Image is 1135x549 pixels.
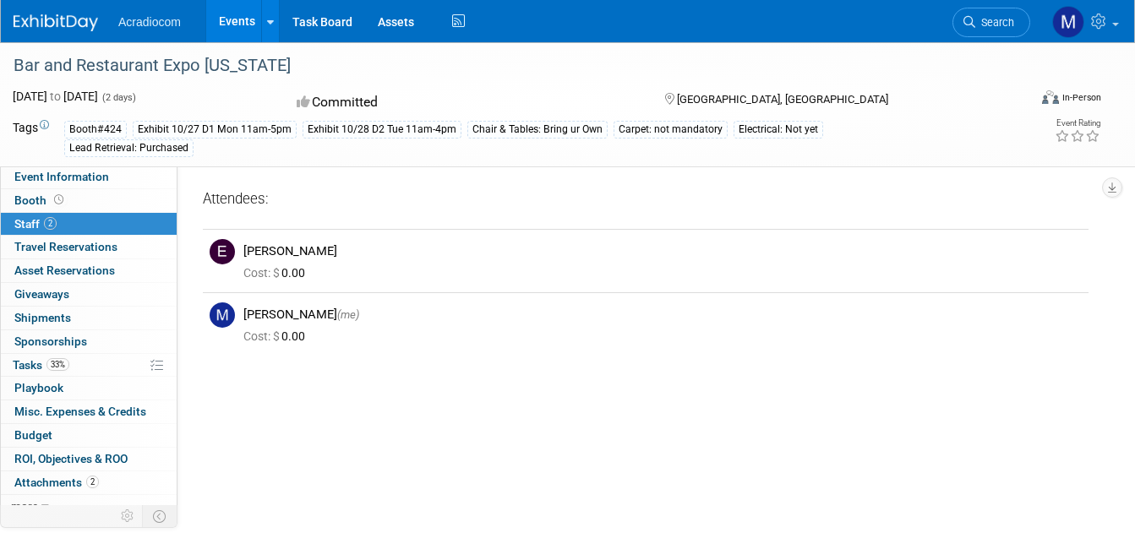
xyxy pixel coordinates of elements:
[1,283,177,306] a: Giveaways
[1,213,177,236] a: Staff2
[13,358,69,372] span: Tasks
[292,88,637,117] div: Committed
[133,121,297,139] div: Exhibit 10/27 D1 Mon 11am-5pm
[14,311,71,324] span: Shipments
[734,121,823,139] div: Electrical: Not yet
[14,14,98,31] img: ExhibitDay
[941,88,1101,113] div: Event Format
[1,307,177,329] a: Shipments
[8,51,1008,81] div: Bar and Restaurant Expo [US_STATE]
[46,358,69,371] span: 33%
[1,189,177,212] a: Booth
[1,471,177,494] a: Attachments2
[1061,91,1101,104] div: In-Person
[64,139,194,157] div: Lead Retrieval: Purchased
[101,92,136,103] span: (2 days)
[47,90,63,103] span: to
[1042,90,1059,104] img: Format-Inperson.png
[1,259,177,282] a: Asset Reservations
[1055,119,1100,128] div: Event Rating
[14,170,109,183] span: Event Information
[243,329,281,343] span: Cost: $
[51,193,67,206] span: Booth not reserved yet
[14,264,115,277] span: Asset Reservations
[1,236,177,258] a: Travel Reservations
[14,428,52,442] span: Budget
[1,495,177,518] a: more
[975,16,1014,29] span: Search
[14,334,87,348] span: Sponsorships
[1052,6,1084,38] img: Mike Pascuzzi
[118,15,181,29] span: Acradiocom
[243,243,1082,259] div: [PERSON_NAME]
[467,121,608,139] div: Chair & Tables: Bring ur Own
[210,239,235,264] img: E.jpg
[113,505,143,527] td: Personalize Event Tab Strip
[952,8,1030,37] a: Search
[143,505,177,527] td: Toggle Event Tabs
[210,302,235,328] img: M.jpg
[1,354,177,377] a: Tasks33%
[303,121,461,139] div: Exhibit 10/28 D2 Tue 11am-4pm
[14,217,57,231] span: Staff
[13,119,49,157] td: Tags
[14,405,146,418] span: Misc. Expenses & Credits
[1,448,177,470] a: ROI, Objectives & ROO
[14,240,117,253] span: Travel Reservations
[1,166,177,188] a: Event Information
[677,93,888,106] span: [GEOGRAPHIC_DATA], [GEOGRAPHIC_DATA]
[243,307,1082,323] div: [PERSON_NAME]
[14,193,67,207] span: Booth
[614,121,728,139] div: Carpet: not mandatory
[1,330,177,353] a: Sponsorships
[11,499,38,513] span: more
[14,287,69,301] span: Giveaways
[1,424,177,447] a: Budget
[203,189,1089,211] div: Attendees:
[64,121,127,139] div: Booth#424
[1,377,177,400] a: Playbook
[44,217,57,230] span: 2
[243,266,281,280] span: Cost: $
[14,476,99,489] span: Attachments
[14,452,128,465] span: ROI, Objectives & ROO
[86,476,99,488] span: 2
[13,90,98,103] span: [DATE] [DATE]
[1,400,177,423] a: Misc. Expenses & Credits
[243,329,312,343] span: 0.00
[337,308,359,321] span: (me)
[14,381,63,394] span: Playbook
[243,266,312,280] span: 0.00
